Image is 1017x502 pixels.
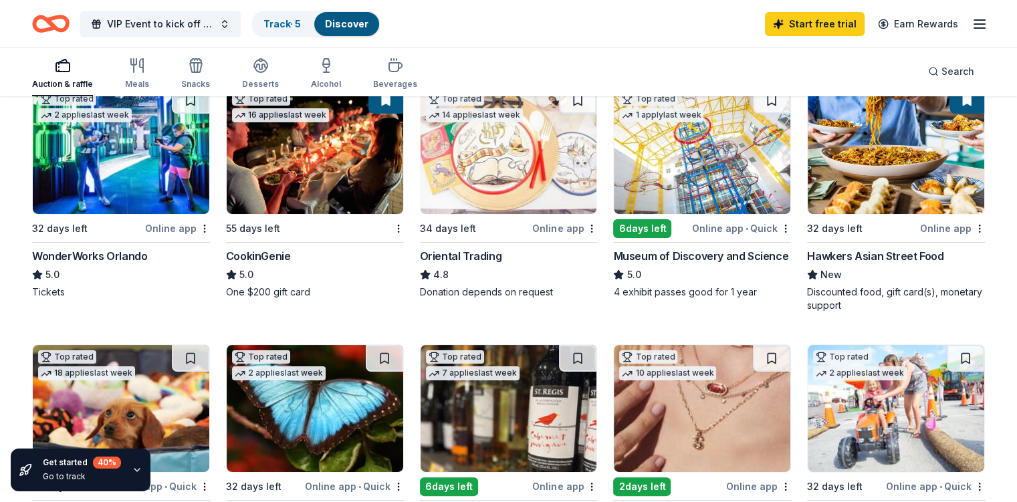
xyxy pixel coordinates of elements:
[619,350,677,364] div: Top rated
[125,52,149,96] button: Meals
[38,108,132,122] div: 2 applies last week
[226,479,281,495] div: 32 days left
[765,12,865,36] a: Start free trial
[726,478,791,495] div: Online app
[43,457,121,469] div: Get started
[311,79,341,90] div: Alcohol
[232,350,290,364] div: Top rated
[226,248,291,264] div: CookinGenie
[613,86,791,299] a: Image for Museum of Discovery and ScienceTop rated1 applylast week6days leftOnline app•QuickMuseu...
[32,86,210,299] a: Image for WonderWorks OrlandoTop rated2 applieslast week32 days leftOnline appWonderWorks Orlando...
[38,92,96,106] div: Top rated
[226,221,280,237] div: 55 days left
[93,457,121,469] div: 40 %
[32,8,70,39] a: Home
[813,350,871,364] div: Top rated
[426,92,484,106] div: Top rated
[32,285,210,299] div: Tickets
[807,285,985,312] div: Discounted food, gift card(s), monetary support
[532,220,597,237] div: Online app
[433,267,449,283] span: 4.8
[263,18,301,29] a: Track· 5
[627,267,641,283] span: 5.0
[227,345,403,472] img: Image for Butterfly World
[145,220,210,237] div: Online app
[917,58,985,85] button: Search
[38,366,135,380] div: 18 applies last week
[33,345,209,472] img: Image for BarkBox
[420,221,476,237] div: 34 days left
[43,471,121,482] div: Go to track
[420,285,598,299] div: Donation depends on request
[242,52,279,96] button: Desserts
[32,248,147,264] div: WonderWorks Orlando
[226,285,404,299] div: One $200 gift card
[125,79,149,90] div: Meals
[420,86,598,299] a: Image for Oriental TradingTop rated14 applieslast week34 days leftOnline appOriental Trading4.8Do...
[232,92,290,106] div: Top rated
[358,481,361,492] span: •
[305,478,404,495] div: Online app Quick
[619,366,716,380] div: 10 applies last week
[808,87,984,214] img: Image for Hawkers Asian Street Food
[614,345,790,472] img: Image for Kendra Scott
[226,86,404,299] a: Image for CookinGenieTop rated16 applieslast week55 days leftCookinGenie5.0One $200 gift card
[325,18,368,29] a: Discover
[32,52,93,96] button: Auction & raffle
[920,220,985,237] div: Online app
[33,87,209,214] img: Image for WonderWorks Orlando
[613,477,671,496] div: 2 days left
[808,345,984,472] img: Image for Crayola Experience (Orlando)
[373,52,417,96] button: Beverages
[820,267,842,283] span: New
[426,350,484,364] div: Top rated
[232,108,329,122] div: 16 applies last week
[80,11,241,37] button: VIP Event to kick off our 2025 Community Support Campaign
[32,79,93,90] div: Auction & raffle
[251,11,380,37] button: Track· 5Discover
[421,345,597,472] img: Image for Total Wine
[227,87,403,214] img: Image for CookinGenie
[232,366,326,380] div: 2 applies last week
[619,92,677,106] div: Top rated
[614,87,790,214] img: Image for Museum of Discovery and Science
[107,16,214,32] span: VIP Event to kick off our 2025 Community Support Campaign
[613,285,791,299] div: 4 exhibit passes good for 1 year
[746,223,748,234] span: •
[373,79,417,90] div: Beverages
[807,86,985,312] a: Image for Hawkers Asian Street Food32 days leftOnline appHawkers Asian Street FoodNewDiscounted f...
[939,481,942,492] span: •
[426,366,520,380] div: 7 applies last week
[692,220,791,237] div: Online app Quick
[420,248,502,264] div: Oriental Trading
[619,108,703,122] div: 1 apply last week
[311,52,341,96] button: Alcohol
[613,219,671,238] div: 6 days left
[181,52,210,96] button: Snacks
[239,267,253,283] span: 5.0
[242,79,279,90] div: Desserts
[421,87,597,214] img: Image for Oriental Trading
[613,248,788,264] div: Museum of Discovery and Science
[807,479,863,495] div: 32 days left
[870,12,966,36] a: Earn Rewards
[941,64,974,80] span: Search
[807,248,943,264] div: Hawkers Asian Street Food
[420,477,478,496] div: 6 days left
[807,221,863,237] div: 32 days left
[38,350,96,364] div: Top rated
[813,366,907,380] div: 2 applies last week
[181,79,210,90] div: Snacks
[532,478,597,495] div: Online app
[32,221,88,237] div: 32 days left
[886,478,985,495] div: Online app Quick
[426,108,523,122] div: 14 applies last week
[45,267,60,283] span: 5.0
